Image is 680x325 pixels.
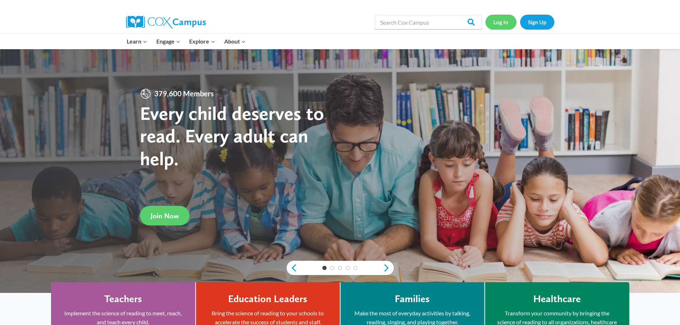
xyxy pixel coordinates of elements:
h4: Families [395,293,430,305]
button: Child menu of Learn [122,34,152,49]
a: Join Now [140,206,190,225]
input: Search Cox Campus [375,15,482,29]
a: Log In [485,15,517,29]
a: Sign Up [520,15,554,29]
a: 2 [330,266,334,270]
h4: Healthcare [533,293,581,305]
span: Join Now [151,212,179,220]
img: Cox Campus [126,16,206,29]
div: content slider buttons [287,261,394,275]
a: 1 [322,266,327,270]
a: next [383,264,394,272]
a: 5 [353,266,358,270]
strong: Every child deserves to read. Every adult can help. [140,102,324,170]
nav: Secondary Navigation [485,15,554,29]
h4: Teachers [104,293,142,305]
nav: Primary Navigation [122,34,250,49]
a: 3 [338,266,342,270]
button: Child menu of Explore [185,34,220,49]
span: 379,600 Members [151,88,217,100]
button: Child menu of Engage [152,34,185,49]
a: previous [287,264,297,272]
button: Child menu of About [220,34,250,49]
h4: Education Leaders [228,293,307,305]
a: 4 [346,266,350,270]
